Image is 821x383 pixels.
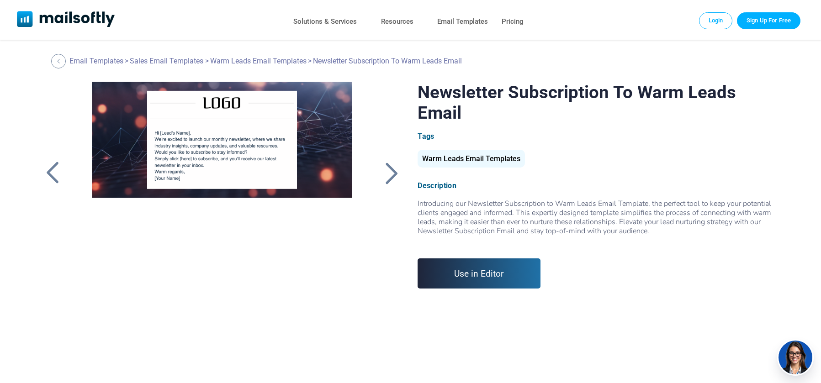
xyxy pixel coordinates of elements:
h1: Newsletter Subscription To Warm Leads Email [418,82,780,123]
a: Solutions & Services [293,15,357,28]
a: Email Templates [437,15,488,28]
a: Sales Email Templates [130,57,203,65]
a: Login [699,12,733,29]
a: Email Templates [69,57,123,65]
div: Tags [418,132,780,141]
a: Use in Editor [418,258,540,289]
a: Mailsoftly [17,11,115,29]
div: Warm Leads Email Templates [418,150,525,168]
a: Pricing [502,15,524,28]
a: Trial [737,12,800,29]
a: Back [41,161,64,185]
a: Warm Leads Email Templates [210,57,307,65]
div: Introducing our Newsletter Subscription to Warm Leads Email Template, the perfect tool to keep yo... [418,199,780,245]
div: Description [418,181,780,190]
a: Resources [381,15,413,28]
a: Back [380,161,403,185]
a: Newsletter Subscription To Warm Leads Email [77,82,367,310]
a: Warm Leads Email Templates [418,158,525,162]
a: Back [51,54,68,68]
